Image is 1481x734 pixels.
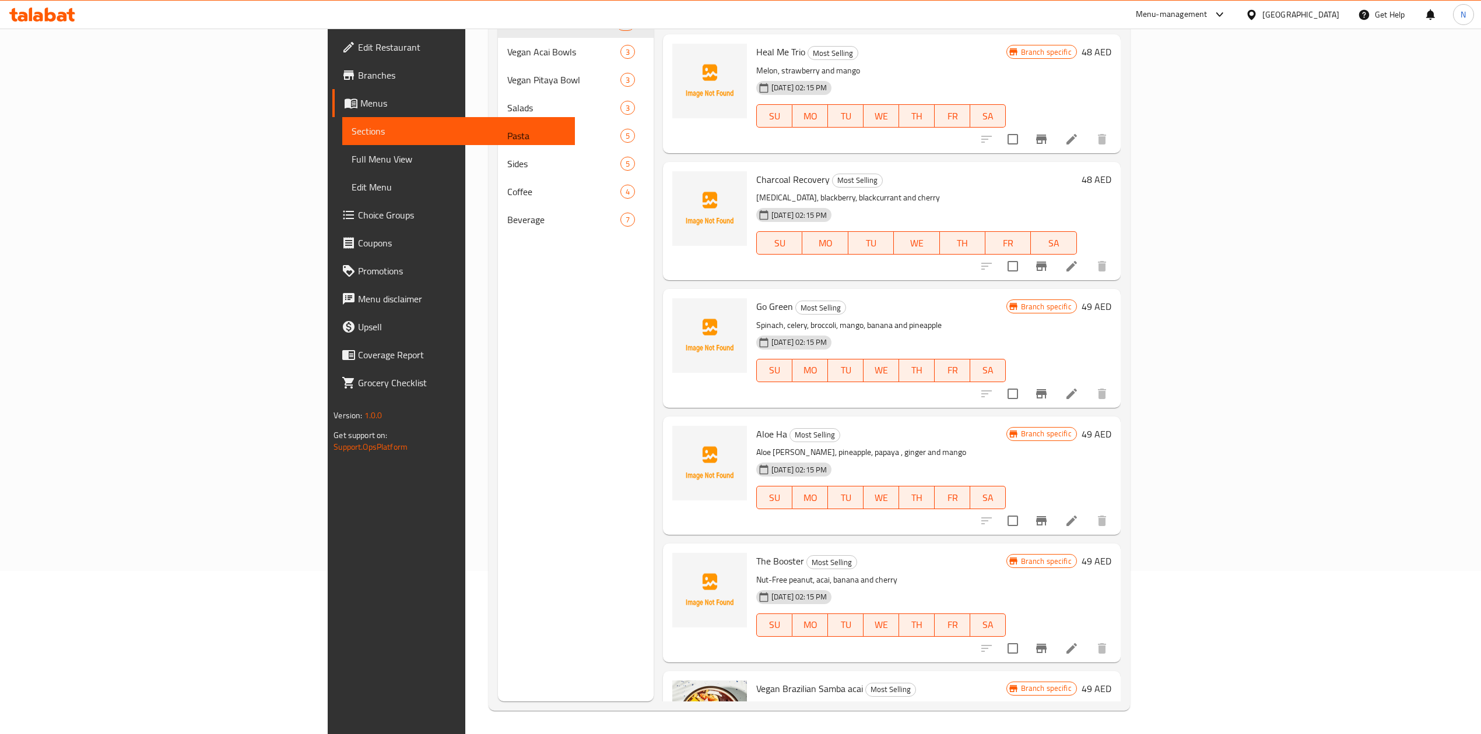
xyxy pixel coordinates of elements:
a: Choice Groups [332,201,575,229]
button: TU [828,613,864,637]
p: Organic guarana acai, mango, banana, strawberry, roasted oats, dehydrated kiwi, chia seeds & coco... [756,700,1006,729]
span: Upsell [358,320,566,334]
button: SA [970,613,1006,637]
a: Edit menu item [1065,641,1079,655]
span: [DATE] 02:15 PM [767,210,831,221]
nav: Menu sections [498,5,654,238]
h6: 49 AED [1082,298,1111,315]
span: Go Green [756,298,793,315]
span: Branches [358,68,566,82]
button: WE [864,613,899,637]
span: Menus [360,96,566,110]
div: items [620,73,635,87]
div: Sides5 [498,150,654,178]
span: SU [761,616,788,633]
a: Edit menu item [1065,259,1079,273]
a: Branches [332,61,575,89]
span: FR [939,489,966,506]
span: Salads [507,101,620,115]
p: Melon, strawberry and mango [756,63,1006,78]
button: FR [935,486,970,509]
span: Sides [507,157,620,171]
div: Vegan Pitaya Bowl3 [498,66,654,94]
div: Most Selling [808,46,858,60]
p: Nut-Free peanut, acai, banana and cherry [756,573,1006,587]
span: FR [939,616,966,633]
span: [DATE] 02:15 PM [767,464,831,475]
span: WE [868,362,894,379]
span: TU [833,108,859,125]
span: Coverage Report [358,348,566,362]
a: Sections [342,117,575,145]
span: The Booster [756,552,804,570]
div: Most Selling [865,683,916,697]
span: Coffee [507,185,620,199]
button: SU [756,104,792,128]
span: TU [833,362,859,379]
span: Heal Me Trio [756,43,805,61]
span: SU [761,489,788,506]
button: TU [828,359,864,382]
a: Edit Menu [342,173,575,201]
button: TH [899,486,935,509]
a: Support.OpsPlatform [334,439,408,454]
span: Branch specific [1016,683,1076,694]
span: SA [1036,235,1072,252]
span: Select to update [1001,127,1025,151]
span: FR [990,235,1026,252]
span: Vegan Pitaya Bowl [507,73,620,87]
div: Most Selling [832,174,883,188]
span: MO [797,362,823,379]
button: MO [802,231,848,255]
div: Most Selling [806,555,857,569]
div: Menu-management [1136,8,1208,22]
h6: 48 AED [1082,171,1111,188]
img: Go Green [672,298,747,373]
span: MO [797,489,823,506]
button: TU [828,486,864,509]
button: Branch-specific-item [1027,380,1055,408]
button: MO [792,613,828,637]
div: Salads3 [498,94,654,122]
button: Branch-specific-item [1027,125,1055,153]
span: TH [904,108,930,125]
button: MO [792,359,828,382]
h6: 49 AED [1082,426,1111,442]
span: 5 [621,158,634,170]
p: Spinach, celery, broccoli, mango, banana and pineapple [756,318,1006,333]
span: Branch specific [1016,47,1076,58]
button: SA [970,104,1006,128]
span: 1.0.0 [364,408,382,423]
button: WE [894,231,939,255]
span: FR [939,362,966,379]
span: Vegan Acai Bowls [507,45,620,59]
div: items [620,101,635,115]
h6: 49 AED [1082,680,1111,697]
span: Most Selling [790,428,840,442]
span: Branch specific [1016,428,1076,439]
button: WE [864,486,899,509]
a: Coupons [332,229,575,257]
button: SU [756,359,792,382]
span: Grocery Checklist [358,376,566,390]
div: Beverage7 [498,206,654,234]
span: Pasta [507,129,620,143]
span: MO [797,616,823,633]
div: Pasta5 [498,122,654,150]
span: Select to update [1001,382,1025,406]
button: WE [864,359,899,382]
span: 3 [621,103,634,114]
div: items [620,45,635,59]
h6: 48 AED [1082,44,1111,60]
button: SA [1031,231,1076,255]
button: TH [940,231,985,255]
span: SA [975,362,1001,379]
button: TH [899,613,935,637]
span: Most Selling [808,47,858,60]
div: items [620,185,635,199]
span: Edit Restaurant [358,40,566,54]
a: Menus [332,89,575,117]
span: Most Selling [833,174,882,187]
